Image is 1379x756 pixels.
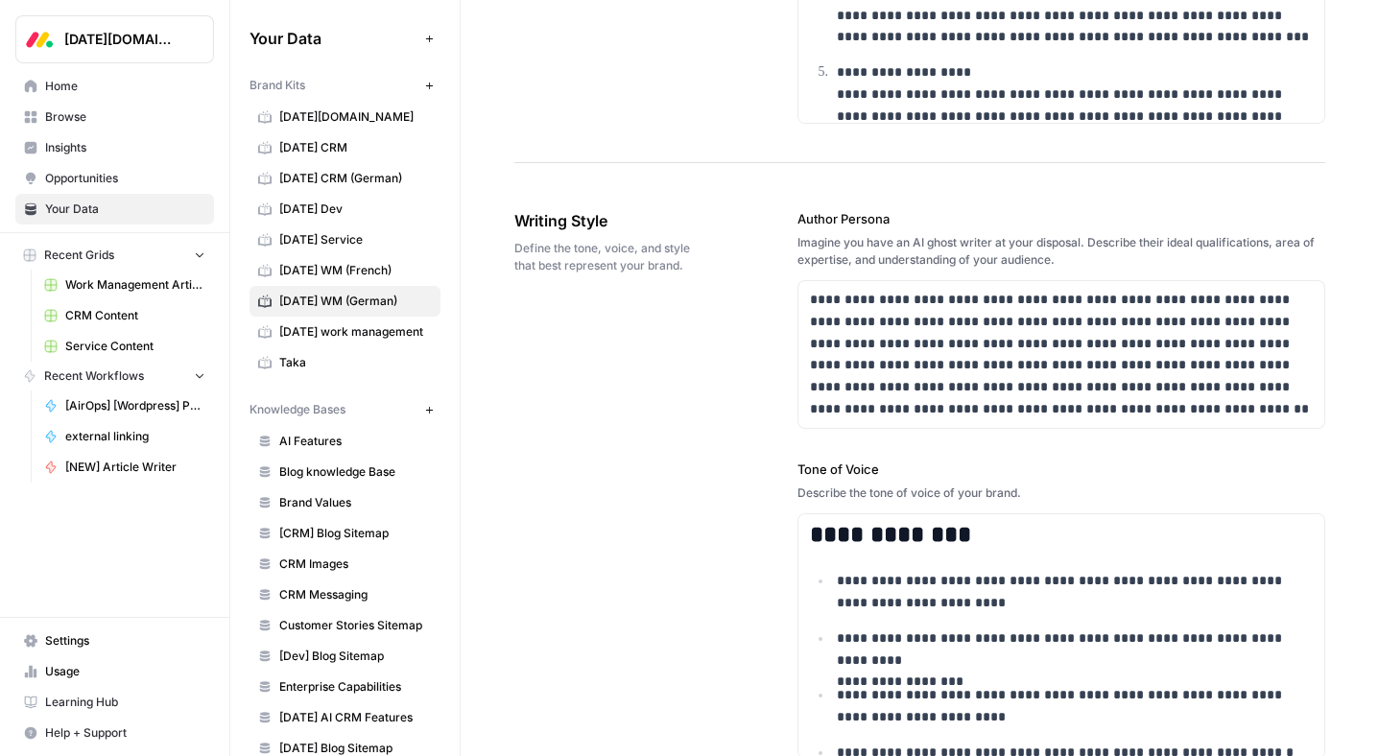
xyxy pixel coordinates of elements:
a: Usage [15,656,214,687]
span: Your Data [250,27,417,50]
span: CRM Messaging [279,586,432,603]
button: Workspace: Monday.com [15,15,214,63]
span: CRM Images [279,555,432,573]
span: [DATE][DOMAIN_NAME] [64,30,180,49]
a: [NEW] Article Writer [36,452,214,483]
span: Writing Style [514,209,690,232]
span: [DATE] work management [279,323,432,341]
a: Blog knowledge Base [250,457,440,487]
label: Author Persona [797,209,1325,228]
span: external linking [65,428,205,445]
span: Insights [45,139,205,156]
a: Learning Hub [15,687,214,718]
a: [Dev] Blog Sitemap [250,641,440,672]
span: Usage [45,663,205,680]
a: [DATE] work management [250,317,440,347]
span: Recent Grids [44,247,114,264]
span: [AirOps] [Wordpress] Publish Cornerstone Post [65,397,205,414]
span: Brand Kits [250,77,305,94]
span: [CRM] Blog Sitemap [279,525,432,542]
button: Recent Workflows [15,362,214,390]
a: Home [15,71,214,102]
a: [DATE] WM (French) [250,255,440,286]
span: Learning Hub [45,694,205,711]
a: Customer Stories Sitemap [250,610,440,641]
a: Taka [250,347,440,378]
span: [DATE] WM (French) [279,262,432,279]
span: [NEW] Article Writer [65,459,205,476]
a: CRM Images [250,549,440,579]
span: [Dev] Blog Sitemap [279,648,432,665]
span: [DATE] Service [279,231,432,248]
span: AI Features [279,433,432,450]
a: [CRM] Blog Sitemap [250,518,440,549]
a: [DATE] CRM (German) [250,163,440,194]
span: Work Management Article Grid [65,276,205,294]
a: AI Features [250,426,440,457]
span: [DATE] WM (German) [279,293,432,310]
span: Help + Support [45,724,205,742]
span: [DATE] CRM (German) [279,170,432,187]
div: Describe the tone of voice of your brand. [797,484,1325,502]
span: [DATE] AI CRM Features [279,709,432,726]
span: CRM Content [65,307,205,324]
a: external linking [36,421,214,452]
a: Opportunities [15,163,214,194]
span: Define the tone, voice, and style that best represent your brand. [514,240,690,274]
a: Work Management Article Grid [36,270,214,300]
a: [DATE] AI CRM Features [250,702,440,733]
span: [DATE] Dev [279,201,432,218]
a: Service Content [36,331,214,362]
a: [AirOps] [Wordpress] Publish Cornerstone Post [36,390,214,421]
span: Home [45,78,205,95]
span: Blog knowledge Base [279,463,432,481]
a: [DATE] WM (German) [250,286,440,317]
a: Brand Values [250,487,440,518]
span: Settings [45,632,205,650]
a: [DATE] CRM [250,132,440,163]
a: CRM Messaging [250,579,440,610]
span: Brand Values [279,494,432,511]
a: Insights [15,132,214,163]
a: Enterprise Capabilities [250,672,440,702]
a: Settings [15,626,214,656]
a: Browse [15,102,214,132]
span: [DATE] CRM [279,139,432,156]
label: Tone of Voice [797,460,1325,479]
a: [DATE] Dev [250,194,440,224]
a: CRM Content [36,300,214,331]
span: Your Data [45,201,205,218]
img: Monday.com Logo [22,22,57,57]
span: [DATE][DOMAIN_NAME] [279,108,432,126]
button: Recent Grids [15,241,214,270]
span: Opportunities [45,170,205,187]
a: [DATE] Service [250,224,440,255]
span: Recent Workflows [44,367,144,385]
a: [DATE][DOMAIN_NAME] [250,102,440,132]
span: Knowledge Bases [250,401,345,418]
span: Customer Stories Sitemap [279,617,432,634]
span: Browse [45,108,205,126]
span: Taka [279,354,432,371]
button: Help + Support [15,718,214,748]
a: Your Data [15,194,214,224]
div: Imagine you have an AI ghost writer at your disposal. Describe their ideal qualifications, area o... [797,234,1325,269]
span: Enterprise Capabilities [279,678,432,696]
span: Service Content [65,338,205,355]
